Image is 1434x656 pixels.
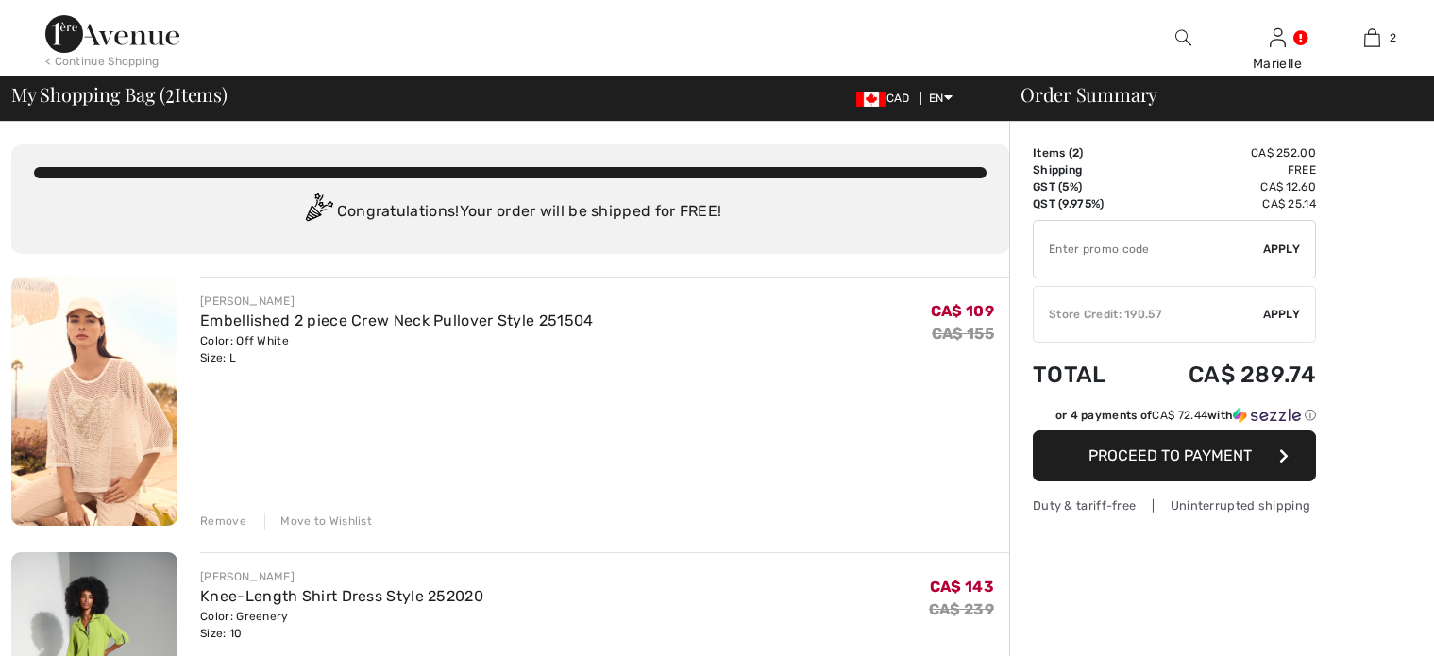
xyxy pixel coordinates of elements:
[299,193,337,231] img: Congratulation2.svg
[856,92,886,107] img: Canadian Dollar
[1270,28,1286,46] a: Sign In
[1136,178,1316,195] td: CA$ 12.60
[1325,26,1418,49] a: 2
[1270,26,1286,49] img: My Info
[200,293,593,310] div: [PERSON_NAME]
[1136,144,1316,161] td: CA$ 252.00
[34,193,987,231] div: Congratulations! Your order will be shipped for FREE!
[998,85,1423,104] div: Order Summary
[1033,178,1136,195] td: GST (5%)
[1233,407,1301,424] img: Sezzle
[931,302,994,320] span: CA$ 109
[932,325,994,343] s: CA$ 155
[1033,195,1136,212] td: QST (9.975%)
[1175,26,1191,49] img: search the website
[200,587,483,605] a: Knee-Length Shirt Dress Style 252020
[45,15,179,53] img: 1ère Avenue
[1055,407,1316,424] div: or 4 payments of with
[930,578,994,596] span: CA$ 143
[1263,306,1301,323] span: Apply
[200,332,593,366] div: Color: Off White Size: L
[1136,161,1316,178] td: Free
[929,600,994,618] s: CA$ 239
[1034,306,1263,323] div: Store Credit: 190.57
[1364,26,1380,49] img: My Bag
[1033,343,1136,407] td: Total
[1033,430,1316,481] button: Proceed to Payment
[1033,407,1316,430] div: or 4 payments ofCA$ 72.44withSezzle Click to learn more about Sezzle
[1033,161,1136,178] td: Shipping
[11,277,177,526] img: Embellished 2 piece Crew Neck Pullover Style 251504
[264,513,372,530] div: Move to Wishlist
[929,92,953,105] span: EN
[1231,54,1324,74] div: Marielle
[45,53,160,70] div: < Continue Shopping
[1088,446,1252,464] span: Proceed to Payment
[200,311,593,329] a: Embellished 2 piece Crew Neck Pullover Style 251504
[1136,343,1316,407] td: CA$ 289.74
[1136,195,1316,212] td: CA$ 25.14
[1152,409,1207,422] span: CA$ 72.44
[1034,221,1263,278] input: Promo code
[200,568,483,585] div: [PERSON_NAME]
[856,92,918,105] span: CAD
[1033,496,1316,514] div: Duty & tariff-free | Uninterrupted shipping
[1033,144,1136,161] td: Items ( )
[11,85,228,104] span: My Shopping Bag ( Items)
[1072,146,1079,160] span: 2
[200,513,246,530] div: Remove
[165,80,175,105] span: 2
[1263,241,1301,258] span: Apply
[200,608,483,642] div: Color: Greenery Size: 10
[1390,29,1396,46] span: 2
